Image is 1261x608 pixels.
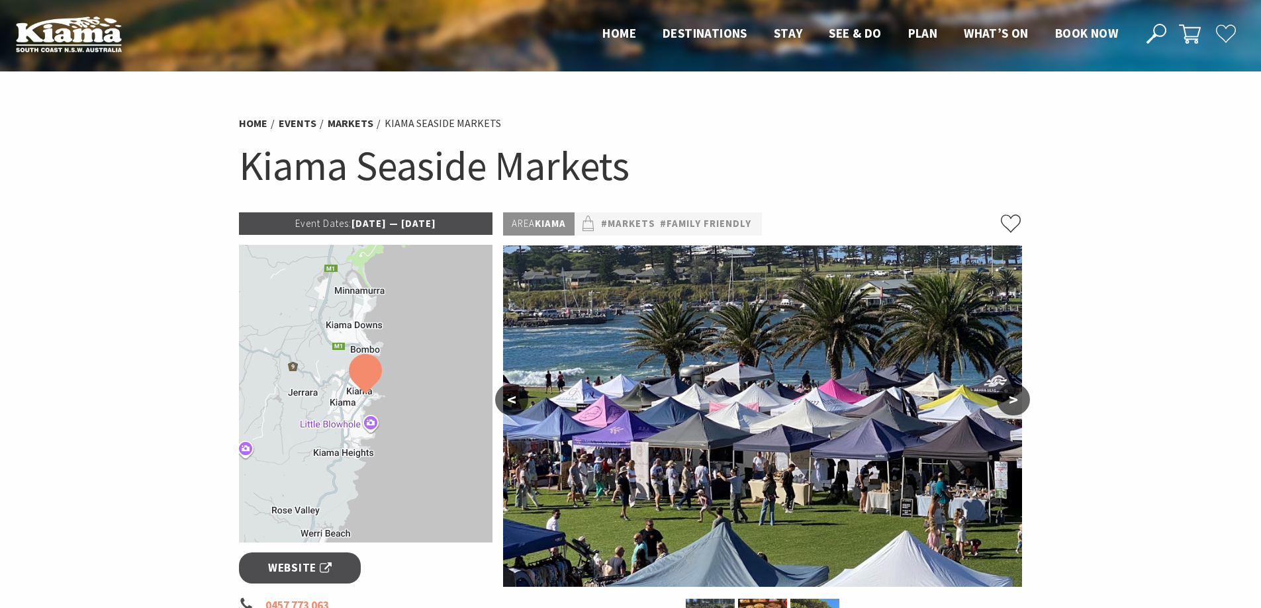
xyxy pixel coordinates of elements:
a: Home [239,116,267,130]
span: Area [512,217,535,230]
nav: Main Menu [589,23,1131,45]
span: See & Do [829,25,881,41]
a: Events [279,116,316,130]
a: Markets [328,116,373,130]
img: Kiama Logo [16,16,122,52]
span: What’s On [964,25,1029,41]
span: Destinations [663,25,747,41]
span: Book now [1055,25,1118,41]
button: < [495,384,528,415]
span: Event Dates: [295,217,351,230]
span: Home [602,25,636,41]
span: Website [268,559,332,577]
span: Stay [774,25,803,41]
a: #Markets [601,216,655,232]
a: #Family Friendly [660,216,751,232]
li: Kiama Seaside Markets [385,115,501,132]
p: [DATE] — [DATE] [239,212,493,235]
span: Plan [908,25,938,41]
img: Kiama Seaside Market [503,245,1022,587]
button: > [997,384,1030,415]
p: Kiama [503,212,575,236]
h1: Kiama Seaside Markets [239,139,1023,193]
a: Website [239,552,361,584]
